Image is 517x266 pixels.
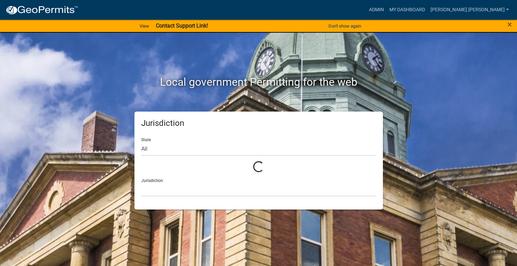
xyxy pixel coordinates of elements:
a: [PERSON_NAME].[PERSON_NAME] [428,3,512,16]
strong: Contact Support Link! [156,22,208,29]
button: Close [507,20,512,29]
h5: Jurisdiction [141,118,376,128]
a: Admin [366,3,387,16]
span: × [507,20,512,29]
a: My Dashboard [387,3,428,16]
a: View [137,20,152,32]
h2: Local government Permitting for the web [70,76,448,88]
button: Don't show again [326,20,364,32]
